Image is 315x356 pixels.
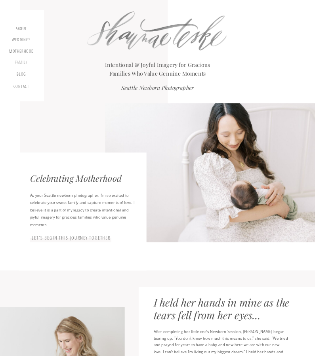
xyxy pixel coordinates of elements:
a: motherhood [9,49,34,55]
a: let's begin this journey together [31,234,112,241]
a: contact [12,84,30,91]
h2: I held her hands in mine as the tears fell from her eyes... [154,296,297,322]
a: Family [11,60,31,67]
a: Weddings [11,37,31,44]
i: Seattle Newborn Photographer [121,84,194,91]
h2: Intentional & Joyful Imagery for Gracious Families Who Value Genuine Moments [99,60,216,77]
a: blog [13,72,29,79]
p: As your Seattle newborn photographer, I’m so excited to celebrate your sweet family and capture m... [30,192,136,223]
a: about [13,26,29,32]
div: Celebrating Motherhood [30,173,136,188]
